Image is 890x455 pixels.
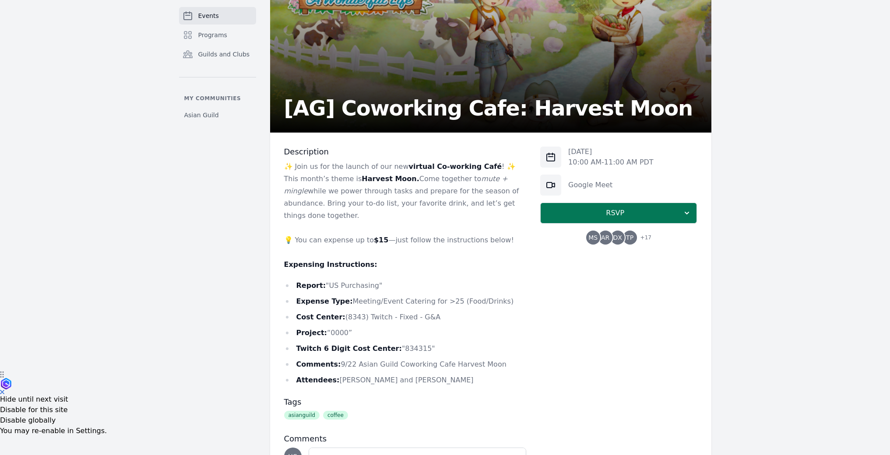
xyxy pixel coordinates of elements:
[284,175,508,195] em: mute + mingle
[284,411,320,420] span: asianguild
[198,50,250,59] span: Guilds and Clubs
[184,111,219,119] span: Asian Guild
[635,232,651,245] span: + 17
[179,95,256,102] p: My communities
[179,45,256,63] a: Guilds and Clubs
[568,181,612,189] a: Google Meet
[296,376,340,384] strong: Attendees:
[613,234,622,241] span: DX
[296,329,327,337] strong: Project:
[179,26,256,44] a: Programs
[296,360,341,368] strong: Comments:
[284,311,527,323] li: (8343) Twitch - Fixed - G&A
[198,31,227,39] span: Programs
[284,358,527,371] li: 9/22 Asian Guild Coworking Cafe Harvest Moon
[408,162,502,171] strong: virtual Co-working Café
[284,234,527,246] p: 💡 You can expense up to —just follow the instructions below!
[284,327,527,339] li: “0000”
[198,11,219,20] span: Events
[284,397,527,407] h3: Tags
[296,344,402,353] strong: Twitch 6 Digit Cost Center:
[179,107,256,123] a: Asian Guild
[284,374,527,386] li: [PERSON_NAME] and [PERSON_NAME]
[284,434,527,444] h3: Comments
[626,234,633,241] span: TP
[284,295,527,308] li: Meeting/Event Catering for >25 (Food/Drinks)
[296,297,353,305] strong: Expense Type:
[284,147,527,157] h3: Description
[284,343,527,355] li: "834315"
[362,175,419,183] strong: Harvest Moon.
[540,203,697,224] button: RSVP
[374,236,388,244] strong: $15
[548,208,682,218] span: RSVP
[284,161,527,222] p: ✨ Join us for the launch of our new ! ✨ This month’s theme is Come together to while we power thr...
[601,234,609,241] span: AR
[296,313,345,321] strong: Cost Center:
[179,7,256,24] a: Events
[284,260,377,269] strong: Expensing Instructions:
[296,281,326,290] strong: Report:
[568,147,654,157] p: [DATE]
[568,157,654,168] p: 10:00 AM - 11:00 AM PDT
[284,280,527,292] li: "US Purchasing"
[284,98,693,119] h2: [AG] Coworking Cafe: Harvest Moon
[179,7,256,123] nav: Sidebar
[323,411,348,420] span: coffee
[588,234,598,241] span: MS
